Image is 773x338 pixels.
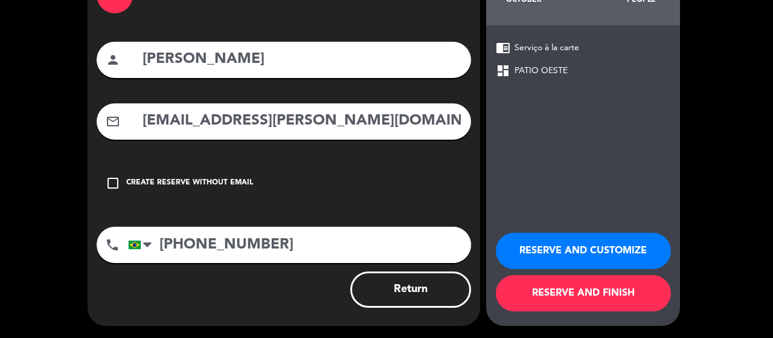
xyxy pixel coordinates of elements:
[106,176,120,190] i: check_box_outline_blank
[496,275,671,311] button: RESERVE AND FINISH
[128,227,471,263] input: Phone number...
[105,238,120,252] i: phone
[496,233,671,269] button: RESERVE AND CUSTOMIZE
[515,41,579,55] span: Serviço à la carte
[106,53,120,67] i: person
[141,109,462,134] input: Guest email
[141,47,462,72] input: Guest Name
[350,271,471,308] button: Return
[106,114,120,129] i: mail_outline
[129,227,156,262] div: Brazil (Brasil): +55
[496,63,510,78] span: dashboard
[496,41,510,55] span: chrome_reader_mode
[515,64,568,78] span: PATIO OESTE
[126,177,253,189] div: Create reserve without email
